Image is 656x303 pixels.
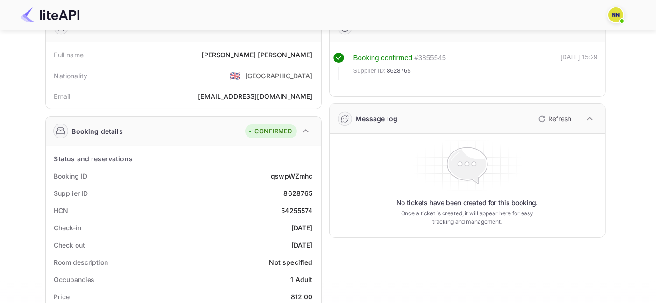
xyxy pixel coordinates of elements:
img: N/A N/A [608,7,623,22]
div: [DATE] [291,223,313,233]
div: Nationality [54,71,88,81]
div: [GEOGRAPHIC_DATA] [245,71,313,81]
div: Email [54,91,71,101]
div: Occupancies [54,275,95,284]
div: Check-in [54,223,81,233]
div: Price [54,292,70,302]
div: [DATE] [291,240,313,250]
div: Room description [54,257,108,267]
div: # 3855545 [414,53,446,63]
span: Supplier ID: [353,66,386,76]
div: 54255574 [281,206,312,215]
span: United States [230,67,240,84]
div: [EMAIL_ADDRESS][DOMAIN_NAME] [198,91,312,101]
img: LiteAPI Logo [21,7,79,22]
div: Booking ID [54,171,87,181]
div: 1 Adult [290,275,312,284]
div: Message log [356,114,398,124]
p: Once a ticket is created, it will appear here for easy tracking and management. [394,209,541,226]
div: HCN [54,206,69,215]
div: qswpWZmhc [271,171,312,181]
div: Full name [54,50,84,60]
div: Check out [54,240,85,250]
div: Status and reservations [54,154,133,164]
p: Refresh [549,114,571,124]
div: Supplier ID [54,188,88,198]
div: Booking details [72,126,123,136]
div: 8628765 [283,188,312,198]
div: [DATE] 15:29 [561,53,598,80]
p: No tickets have been created for this booking. [396,198,538,207]
button: Refresh [533,111,575,126]
div: Booking confirmed [353,53,413,63]
span: 8628765 [387,66,411,76]
div: Not specified [269,257,313,267]
div: 812.00 [291,292,313,302]
div: CONFIRMED [247,127,292,136]
div: [PERSON_NAME] [PERSON_NAME] [201,50,312,60]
